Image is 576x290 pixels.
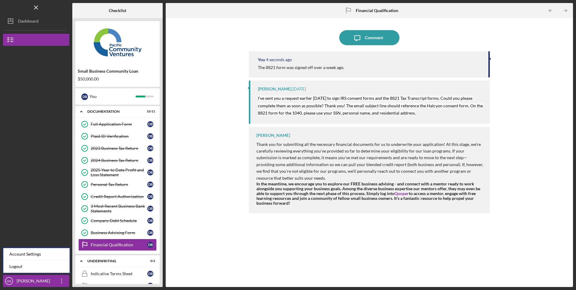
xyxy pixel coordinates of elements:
div: Plaid ID Verification [91,134,147,139]
div: You [89,91,136,102]
div: [PERSON_NAME] [258,87,292,91]
div: 2023 Business Tax Return [91,146,147,151]
time: 2025-08-06 18:00 [293,87,306,91]
div: [PERSON_NAME] [15,275,54,288]
div: Documentation [87,110,140,113]
div: D B [147,194,153,200]
div: Account Settings [3,248,70,260]
div: Financial Qualification [91,242,147,247]
a: Credit Report AuthorizationDB [78,191,157,203]
a: Full Application FormDB [78,118,157,130]
div: Dashboard [18,15,39,29]
div: Credit Report Authorization [91,194,147,199]
div: D B [147,133,153,139]
a: Plaid ID VerificationDB [78,130,157,142]
div: Small Business Community Loan [78,69,157,74]
div: D B [147,121,153,127]
a: 2025 Year to Date Profit and Loss StatementDB [78,166,157,178]
button: Comment [339,30,399,45]
div: Full Application Form [91,122,147,127]
div: D B [147,271,153,277]
button: Dashboard [3,15,69,27]
div: [PERSON_NAME] [256,133,290,138]
a: Business Advising FormDB [78,227,157,239]
div: D B [147,218,153,224]
a: Personal Tax ReturnDB [78,178,157,191]
a: Qooper [394,191,409,196]
a: Indicative Terms SheetDB [78,268,157,280]
a: Company Debt ScheduleDB [78,215,157,227]
div: Business Advising Form [91,230,147,235]
div: D B [147,283,153,289]
text: DB [7,279,11,283]
p: Thank you for submitting all the necessary financial documents for us to underwrite your applicat... [256,141,484,181]
b: Financial Qualification [356,8,398,13]
mark: I've sent you a request earlier [DATE] to sign IRS consent forms and the 8821 Tax Transcript form... [258,96,484,115]
button: DB[PERSON_NAME] [3,275,69,287]
div: Indicative Terms Sheet [91,271,147,276]
a: 2024 Business Tax ReturnDB [78,154,157,166]
div: 0 / 2 [144,259,155,263]
div: Company Debt Schedule [91,218,147,223]
img: Product logo [75,24,160,60]
a: Financial QualificationDB [78,239,157,251]
div: D B [147,230,153,236]
a: 2023 Business Tax ReturnDB [78,142,157,154]
div: Comment [365,30,383,45]
div: D B [147,242,153,248]
a: 3 Most Recent Business Bank StatementsDB [78,203,157,215]
b: Checklist [109,8,126,13]
div: D B [147,206,153,212]
div: Pending Final Approval [91,283,147,288]
div: Underwriting [87,259,140,263]
div: D B [147,145,153,151]
div: D B [147,157,153,163]
div: D B [147,181,153,188]
div: 3 Most Recent Business Bank Statements [91,204,147,213]
div: 10 / 11 [144,110,155,113]
time: 2025-09-23 18:14 [266,57,292,62]
div: You [258,57,265,62]
div: D B [81,93,88,100]
div: The 8821 form was signed off over a week ago. [258,65,344,70]
a: Logout [3,260,70,273]
div: 2024 Business Tax Return [91,158,147,163]
div: D B [147,169,153,175]
div: 2025 Year to Date Profit and Loss Statement [91,168,147,177]
strong: In the meantime, we encourage you to explore our FREE business advising - and connect with a ment... [256,181,480,206]
div: Personal Tax Return [91,182,147,187]
div: $50,000.00 [78,77,157,81]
